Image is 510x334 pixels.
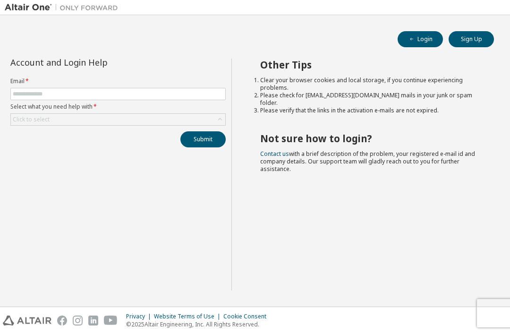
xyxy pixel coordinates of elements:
[223,313,272,320] div: Cookie Consent
[13,116,50,123] div: Click to select
[260,77,477,92] li: Clear your browser cookies and local storage, if you continue experiencing problems.
[260,132,477,145] h2: Not sure how to login?
[154,313,223,320] div: Website Terms of Use
[260,150,289,158] a: Contact us
[73,316,83,325] img: instagram.svg
[260,150,475,173] span: with a brief description of the problem, your registered e-mail id and company details. Our suppo...
[57,316,67,325] img: facebook.svg
[11,114,225,125] div: Click to select
[260,92,477,107] li: Please check for [EMAIL_ADDRESS][DOMAIN_NAME] mails in your junk or spam folder.
[10,77,226,85] label: Email
[260,59,477,71] h2: Other Tips
[104,316,118,325] img: youtube.svg
[449,31,494,47] button: Sign Up
[126,313,154,320] div: Privacy
[88,316,98,325] img: linkedin.svg
[10,103,226,111] label: Select what you need help with
[260,107,477,114] li: Please verify that the links in the activation e-mails are not expired.
[5,3,123,12] img: Altair One
[10,59,183,66] div: Account and Login Help
[126,320,272,328] p: © 2025 Altair Engineering, Inc. All Rights Reserved.
[3,316,51,325] img: altair_logo.svg
[180,131,226,147] button: Submit
[398,31,443,47] button: Login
